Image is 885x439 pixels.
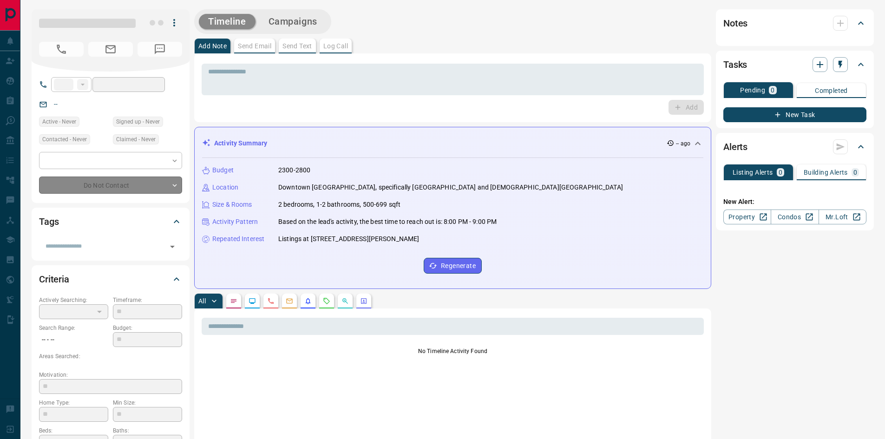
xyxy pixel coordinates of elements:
a: Condos [771,210,819,224]
p: No Timeline Activity Found [202,347,704,355]
svg: Agent Actions [360,297,367,305]
p: -- - -- [39,332,108,347]
a: -- [54,100,58,108]
div: Activity Summary-- ago [202,135,703,152]
p: 0 [771,87,774,93]
div: Criteria [39,268,182,290]
a: Property [723,210,771,224]
svg: Opportunities [341,297,349,305]
p: 0 [853,169,857,176]
p: 0 [779,169,782,176]
svg: Lead Browsing Activity [249,297,256,305]
span: Contacted - Never [42,135,87,144]
svg: Notes [230,297,237,305]
span: Active - Never [42,117,76,126]
svg: Calls [267,297,275,305]
svg: Listing Alerts [304,297,312,305]
button: Campaigns [259,14,327,29]
p: 2 bedrooms, 1-2 bathrooms, 500-699 sqft [278,200,400,210]
p: Completed [815,87,848,94]
p: Min Size: [113,399,182,407]
div: Tasks [723,53,866,76]
span: No Email [88,42,133,57]
svg: Requests [323,297,330,305]
p: Location [212,183,238,192]
div: Notes [723,12,866,34]
span: No Number [39,42,84,57]
p: Downtown [GEOGRAPHIC_DATA], specifically [GEOGRAPHIC_DATA] and [DEMOGRAPHIC_DATA][GEOGRAPHIC_DATA] [278,183,623,192]
p: Areas Searched: [39,352,182,360]
p: All [198,298,206,304]
p: Repeated Interest [212,234,264,244]
p: Size & Rooms [212,200,252,210]
h2: Tasks [723,57,747,72]
p: Add Note [198,43,227,49]
p: Activity Summary [214,138,267,148]
p: Budget: [113,324,182,332]
svg: Emails [286,297,293,305]
p: Pending [740,87,765,93]
p: -- ago [676,139,690,148]
p: Beds: [39,426,108,435]
p: Actively Searching: [39,296,108,304]
p: 2300-2800 [278,165,310,175]
p: Motivation: [39,371,182,379]
p: New Alert: [723,197,866,207]
h2: Tags [39,214,59,229]
button: New Task [723,107,866,122]
p: Timeframe: [113,296,182,304]
span: No Number [138,42,182,57]
a: Mr.Loft [819,210,866,224]
p: Building Alerts [804,169,848,176]
div: Do Not Contact [39,177,182,194]
div: Alerts [723,136,866,158]
span: Signed up - Never [116,117,160,126]
p: Search Range: [39,324,108,332]
button: Timeline [199,14,256,29]
h2: Notes [723,16,747,31]
p: Based on the lead's activity, the best time to reach out is: 8:00 PM - 9:00 PM [278,217,497,227]
h2: Alerts [723,139,747,154]
p: Listings at [STREET_ADDRESS][PERSON_NAME] [278,234,419,244]
span: Claimed - Never [116,135,156,144]
div: Tags [39,210,182,233]
p: Listing Alerts [733,169,773,176]
p: Activity Pattern [212,217,258,227]
p: Home Type: [39,399,108,407]
p: Baths: [113,426,182,435]
button: Open [166,240,179,253]
p: Budget [212,165,234,175]
button: Regenerate [424,258,482,274]
h2: Criteria [39,272,69,287]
